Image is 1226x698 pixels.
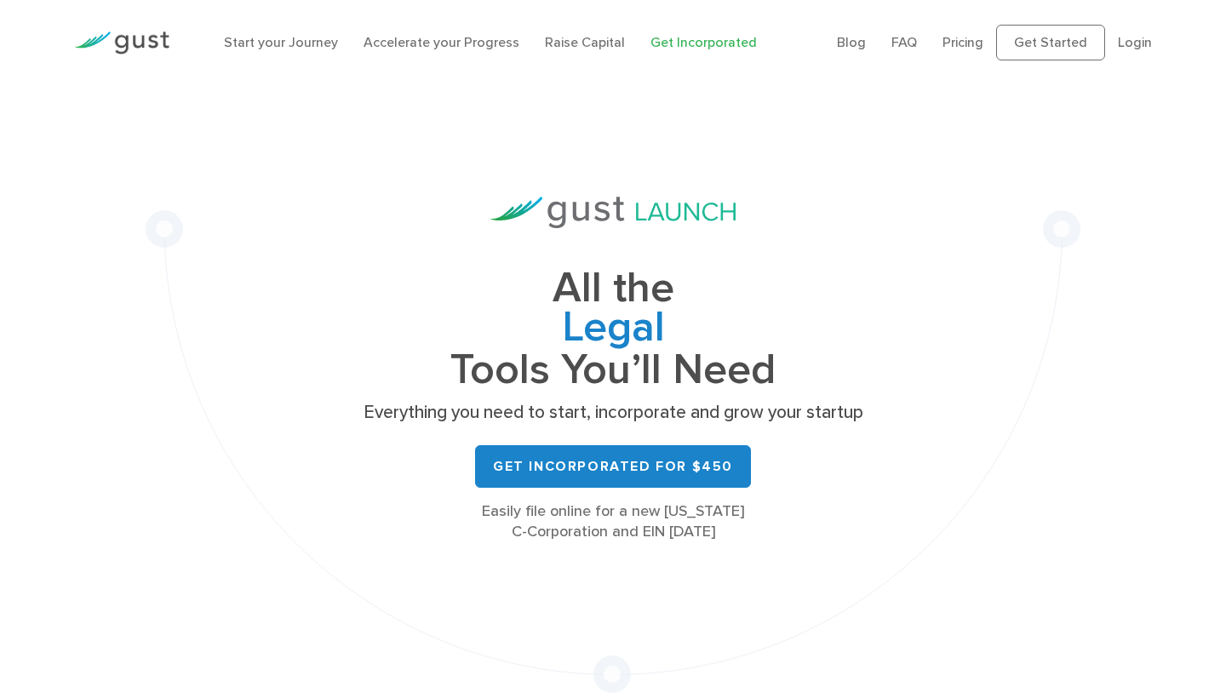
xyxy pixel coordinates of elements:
a: FAQ [891,34,917,50]
a: Pricing [942,34,983,50]
a: Accelerate your Progress [364,34,519,50]
p: Everything you need to start, incorporate and grow your startup [358,401,868,425]
a: Get Incorporated [650,34,757,50]
img: Gust Logo [74,31,169,54]
div: Easily file online for a new [US_STATE] C-Corporation and EIN [DATE] [358,501,868,542]
img: Gust Launch Logo [490,197,736,228]
a: Get Incorporated for $450 [475,445,751,488]
h1: All the Tools You’ll Need [358,269,868,389]
span: Legal [358,308,868,351]
a: Start your Journey [224,34,338,50]
a: Login [1118,34,1152,50]
a: Get Started [996,25,1105,60]
a: Raise Capital [545,34,625,50]
a: Blog [837,34,866,50]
